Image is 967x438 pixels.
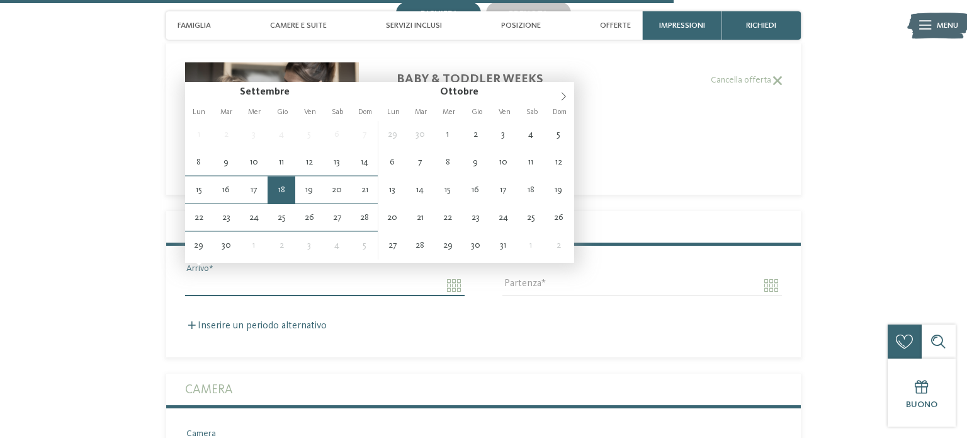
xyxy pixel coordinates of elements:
span: Camere e Suite [270,21,327,30]
input: Year [290,86,327,97]
span: Settembre 17, 2025 [240,176,268,204]
span: Settembre 21, 2025 [351,176,378,204]
span: Impressioni [659,21,705,30]
span: Gio [268,108,296,116]
span: Settembre 1, 2025 [185,121,213,149]
span: Ottobre 8, 2025 [434,149,461,176]
span: Settembre 18, 2025 [268,176,295,204]
span: Settembre 24, 2025 [240,204,268,232]
span: Settembre 5, 2025 [295,121,323,149]
span: Ottobre 14, 2025 [406,176,434,204]
span: Servizi inclusi [386,21,442,30]
span: richiedi [746,21,776,30]
span: Novembre 2, 2025 [545,232,572,260]
span: Ottobre 15, 2025 [434,176,461,204]
span: Settembre 2, 2025 [213,121,240,149]
span: Ottobre 20, 2025 [378,204,406,232]
span: Settembre 15, 2025 [185,176,213,204]
span: Ottobre 1, 2025 [240,232,268,260]
span: Ottobre 24, 2025 [489,204,517,232]
span: Mar [407,108,435,116]
span: Settembre 22, 2025 [185,204,213,232]
span: Ottobre 4, 2025 [517,121,545,149]
span: Settembre 30, 2025 [406,121,434,149]
span: Sab [518,108,546,116]
span: Dom [546,108,574,116]
span: Settembre 30, 2025 [213,232,240,260]
span: Settembre 6, 2025 [323,121,351,149]
span: Settembre 29, 2025 [185,232,213,260]
span: Settembre 23, 2025 [213,204,240,232]
span: Ottobre 23, 2025 [461,204,489,232]
span: Settembre [240,87,290,97]
span: Ottobre 21, 2025 [406,204,434,232]
span: Lun [185,108,213,116]
span: Settembre 4, 2025 [268,121,295,149]
span: Ottobre 22, 2025 [434,204,461,232]
span: Ottobre [440,87,478,97]
span: Settembre 27, 2025 [323,204,351,232]
span: Settembre 26, 2025 [295,204,323,232]
span: Settembre 16, 2025 [213,176,240,204]
span: Ottobre 6, 2025 [378,149,406,176]
span: Ottobre 16, 2025 [461,176,489,204]
span: Settembre 11, 2025 [268,149,295,176]
span: Ottobre 1, 2025 [434,121,461,149]
span: Ottobre 9, 2025 [461,149,489,176]
span: Ottobre 11, 2025 [517,149,545,176]
span: Ottobre 30, 2025 [461,232,489,260]
span: Ottobre 12, 2025 [545,149,572,176]
span: Dom [351,108,379,116]
img: bnlocalproxy.php [185,62,359,176]
span: Settembre 20, 2025 [323,176,351,204]
span: Mer [435,108,463,116]
span: Ottobre 4, 2025 [323,232,351,260]
span: Settembre 25, 2025 [268,204,295,232]
span: Offerte [600,21,631,30]
span: Ottobre 28, 2025 [406,232,434,260]
span: Settembre 29, 2025 [378,121,406,149]
span: Buono [906,400,937,409]
span: Ottobre 19, 2025 [545,176,572,204]
span: Settembre 10, 2025 [240,149,268,176]
span: Settembre 3, 2025 [240,121,268,149]
span: Famiglia [178,21,211,30]
span: Ottobre 31, 2025 [489,232,517,260]
span: Ottobre 29, 2025 [434,232,461,260]
span: Ottobre 18, 2025 [517,176,545,204]
div: Baby & Toddler Weeks [397,72,623,87]
span: Ottobre 27, 2025 [378,232,406,260]
span: Settembre 8, 2025 [185,149,213,176]
span: Mer [240,108,268,116]
span: Novembre 1, 2025 [517,232,545,260]
a: Buono [888,359,956,427]
span: Ottobre 3, 2025 [295,232,323,260]
label: Cancella offerta [166,75,783,86]
span: Ottobre 25, 2025 [517,204,545,232]
span: Ottobre 26, 2025 [545,204,572,232]
span: Ven [490,108,518,116]
span: Settembre 19, 2025 [295,176,323,204]
span: Ottobre 10, 2025 [489,149,517,176]
span: Settembre 9, 2025 [213,149,240,176]
span: Posizione [501,21,541,30]
span: Ottobre 3, 2025 [489,121,517,149]
label: Camera [185,374,783,405]
span: Mar [213,108,240,116]
span: Settembre 12, 2025 [295,149,323,176]
span: Ottobre 2, 2025 [268,232,295,260]
span: Settembre 28, 2025 [351,204,378,232]
span: Lun [380,108,407,116]
span: Settembre 7, 2025 [351,121,378,149]
span: Ottobre 17, 2025 [489,176,517,204]
span: Gio [463,108,490,116]
label: Inserire un periodo alternativo [185,321,327,331]
span: Ottobre 13, 2025 [378,176,406,204]
span: Ottobre 7, 2025 [406,149,434,176]
span: prenota [509,9,548,18]
span: Ven [296,108,324,116]
input: Year [478,86,516,97]
span: Settembre 14, 2025 [351,149,378,176]
span: richiedi [421,9,456,18]
span: Ottobre 2, 2025 [461,121,489,149]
